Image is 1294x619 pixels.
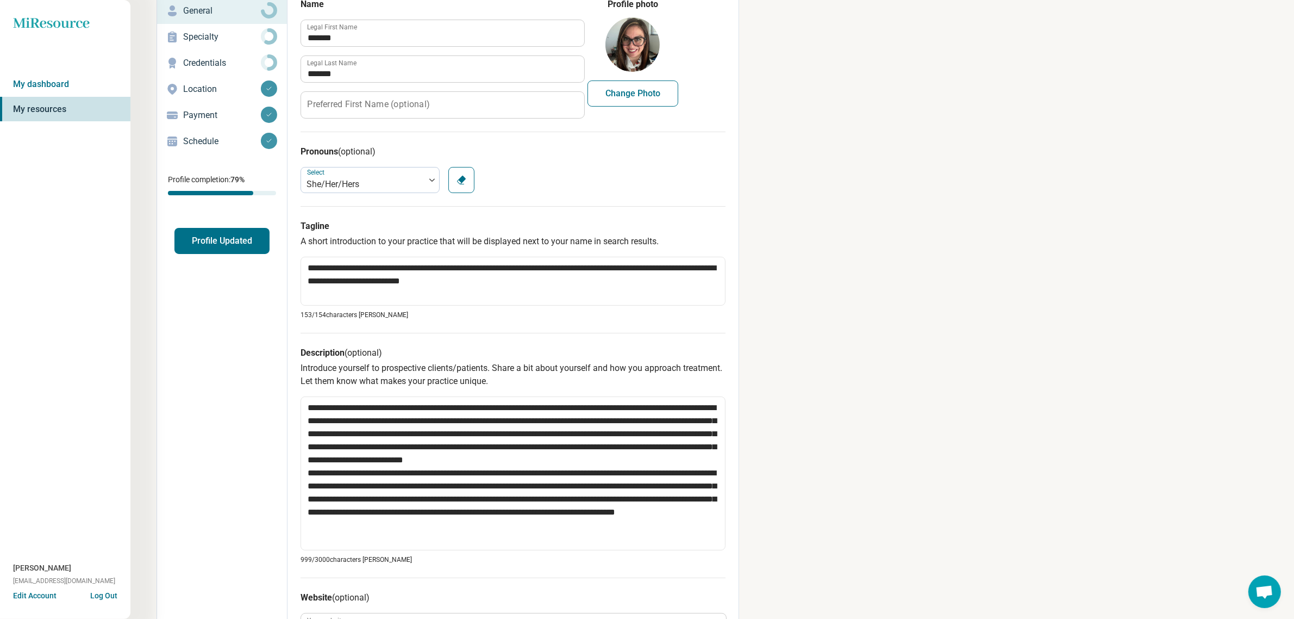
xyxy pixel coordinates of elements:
[183,135,261,148] p: Schedule
[605,17,660,72] img: avatar image
[183,83,261,96] p: Location
[301,220,726,233] h3: Tagline
[301,235,726,248] p: A short introduction to your practice that will be displayed next to your name in search results.
[157,102,287,128] a: Payment
[90,590,117,599] button: Log Out
[307,24,357,30] label: Legal First Name
[183,109,261,122] p: Payment
[157,24,287,50] a: Specialty
[332,592,370,603] span: (optional)
[183,30,261,44] p: Specialty
[307,60,357,66] label: Legal Last Name
[157,168,287,202] div: Profile completion:
[307,100,429,109] label: Preferred First Name (optional)
[183,4,261,17] p: General
[168,191,276,195] div: Profile completion
[307,178,420,191] div: She/Her/Hers
[1248,575,1281,608] div: Open chat
[307,169,327,176] label: Select
[301,346,726,360] h3: Description
[587,81,678,107] button: Change Photo
[301,310,726,320] p: 153/ 154 characters [PERSON_NAME]
[338,146,376,157] span: (optional)
[13,562,71,574] span: [PERSON_NAME]
[157,128,287,154] a: Schedule
[13,590,57,602] button: Edit Account
[13,576,115,586] span: [EMAIL_ADDRESS][DOMAIN_NAME]
[301,555,726,565] p: 999/ 3000 characters [PERSON_NAME]
[345,348,382,358] span: (optional)
[301,362,726,388] p: Introduce yourself to prospective clients/patients. Share a bit about yourself and how you approa...
[183,57,261,70] p: Credentials
[301,145,726,158] h3: Pronouns
[230,175,245,184] span: 79 %
[157,76,287,102] a: Location
[301,591,726,604] h3: Website
[157,50,287,76] a: Credentials
[174,228,270,254] button: Profile Updated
